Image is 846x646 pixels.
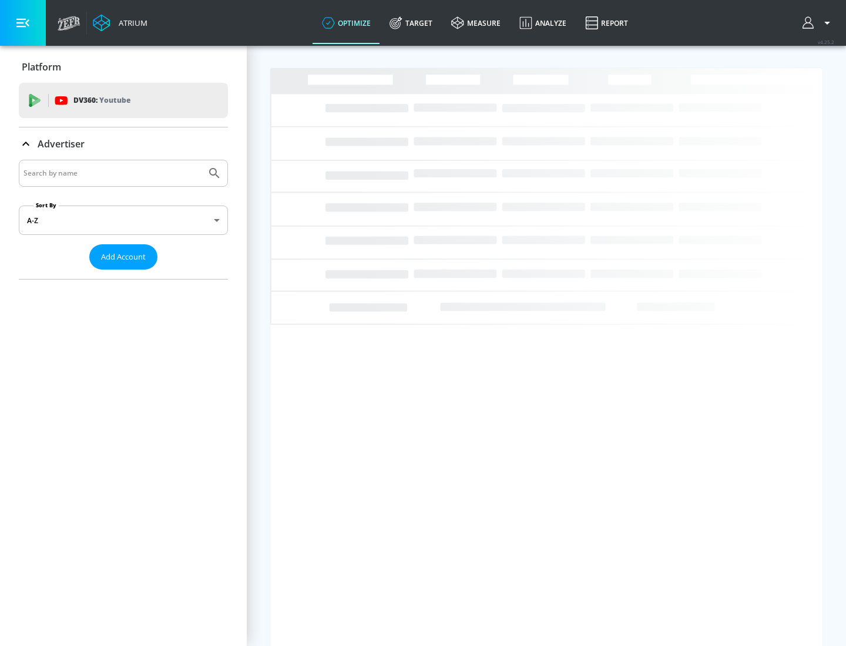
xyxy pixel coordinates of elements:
span: v 4.25.2 [818,39,834,45]
p: Advertiser [38,137,85,150]
p: Platform [22,60,61,73]
div: Atrium [114,18,147,28]
p: Youtube [99,94,130,106]
nav: list of Advertiser [19,270,228,279]
button: Add Account [89,244,157,270]
a: optimize [313,2,380,44]
a: Report [576,2,637,44]
a: measure [442,2,510,44]
div: Advertiser [19,127,228,160]
div: Platform [19,51,228,83]
label: Sort By [33,201,59,209]
div: Advertiser [19,160,228,279]
input: Search by name [23,166,202,181]
a: Target [380,2,442,44]
p: DV360: [73,94,130,107]
span: Add Account [101,250,146,264]
div: A-Z [19,206,228,235]
a: Analyze [510,2,576,44]
a: Atrium [93,14,147,32]
div: DV360: Youtube [19,83,228,118]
